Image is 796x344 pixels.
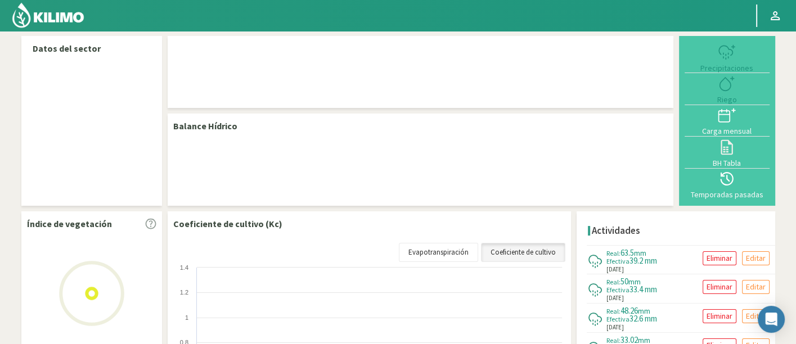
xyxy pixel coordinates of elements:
[688,159,766,167] div: BH Tabla
[629,284,657,295] span: 33.4 mm
[746,310,766,323] p: Editar
[742,280,770,294] button: Editar
[703,280,736,294] button: Eliminar
[185,314,188,321] text: 1
[742,251,770,265] button: Editar
[606,249,620,257] span: Real:
[703,251,736,265] button: Eliminar
[606,257,629,265] span: Efectiva
[620,247,634,258] span: 63.5
[688,127,766,135] div: Carga mensual
[173,217,282,230] p: Coeficiente de cultivo (Kc)
[758,306,785,333] div: Open Intercom Messenger
[703,309,736,323] button: Eliminar
[707,310,732,323] p: Eliminar
[685,73,770,105] button: Riego
[27,217,112,230] p: Índice de vegetación
[685,105,770,137] button: Carga mensual
[606,315,629,323] span: Efectiva
[179,289,188,296] text: 1.2
[742,309,770,323] button: Editar
[606,323,624,332] span: [DATE]
[481,243,565,262] a: Coeficiente de cultivo
[620,276,628,287] span: 50
[11,2,85,29] img: Kilimo
[592,225,640,236] h4: Actividades
[746,252,766,265] p: Editar
[634,248,646,258] span: mm
[685,137,770,168] button: BH Tabla
[688,96,766,103] div: Riego
[620,305,638,316] span: 48.26
[606,265,624,274] span: [DATE]
[628,277,641,287] span: mm
[173,119,237,133] p: Balance Hídrico
[688,191,766,198] div: Temporadas pasadas
[399,243,478,262] a: Evapotranspiración
[629,313,657,324] span: 32.6 mm
[685,169,770,200] button: Temporadas pasadas
[606,307,620,315] span: Real:
[606,286,629,294] span: Efectiva
[33,42,151,55] p: Datos del sector
[179,264,188,271] text: 1.4
[685,42,770,73] button: Precipitaciones
[707,252,732,265] p: Eliminar
[629,255,657,266] span: 39.2 mm
[688,64,766,72] div: Precipitaciones
[707,280,732,293] p: Eliminar
[606,278,620,286] span: Real:
[638,306,650,316] span: mm
[746,280,766,293] p: Editar
[606,293,624,303] span: [DATE]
